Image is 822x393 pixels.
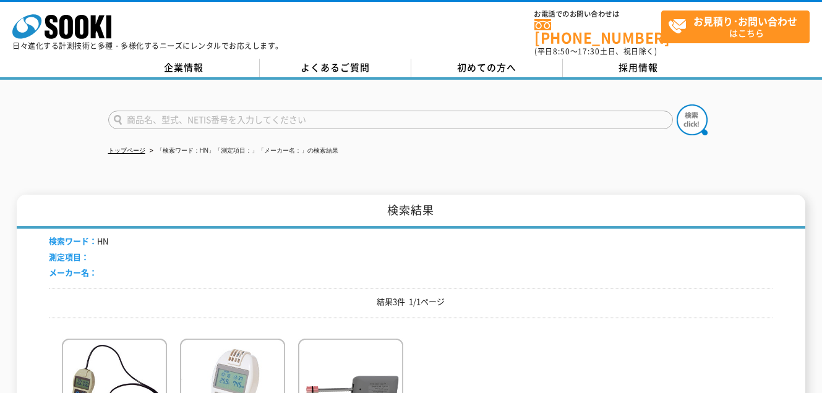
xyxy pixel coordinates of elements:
[49,251,89,263] span: 測定項目：
[677,104,708,135] img: btn_search.png
[578,46,600,57] span: 17:30
[661,11,810,43] a: お見積り･お問い合わせはこちら
[12,42,283,49] p: 日々進化する計測技術と多種・多様化するニーズにレンタルでお応えします。
[534,46,657,57] span: (平日 ～ 土日、祝日除く)
[563,59,714,77] a: 採用情報
[49,235,97,247] span: 検索ワード：
[49,235,108,248] li: HN
[693,14,797,28] strong: お見積り･お問い合わせ
[108,59,260,77] a: 企業情報
[108,111,673,129] input: 商品名、型式、NETIS番号を入力してください
[108,147,145,154] a: トップページ
[553,46,570,57] span: 8:50
[260,59,411,77] a: よくあるご質問
[668,11,809,42] span: はこちら
[534,19,661,44] a: [PHONE_NUMBER]
[457,61,516,74] span: 初めての方へ
[147,145,338,158] li: 「検索ワード：HN」「測定項目：」「メーカー名：」の検索結果
[49,266,97,278] span: メーカー名：
[49,295,773,308] p: 結果3件 1/1ページ
[411,59,563,77] a: 初めての方へ
[534,11,661,18] span: お電話でのお問い合わせは
[17,195,806,229] h1: 検索結果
